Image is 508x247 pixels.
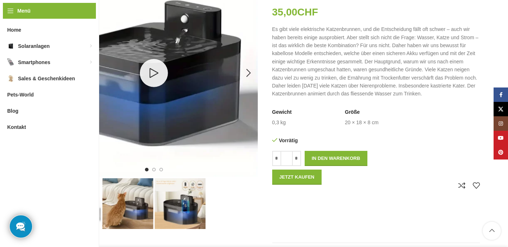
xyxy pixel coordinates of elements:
span: Blog [7,104,18,117]
td: 0,3 kg [272,119,286,126]
span: Größe [345,109,360,116]
button: Jetzt kaufen [272,170,322,185]
li: Go to slide 2 [152,168,156,171]
span: Pets-World [7,88,34,101]
a: X Social Link [494,102,508,116]
li: Go to slide 3 [159,168,163,171]
span: Smartphones [18,56,50,69]
img: Smartphones [7,59,14,66]
bdi: 35,00 [272,6,318,18]
button: In den Warenkorb [305,151,367,166]
td: 20 × 18 × 8 cm [345,119,379,126]
p: Vorrätig [272,137,372,144]
div: Next slide [240,64,258,82]
li: Go to slide 1 [145,168,149,171]
a: Pinterest Social Link [494,145,508,160]
span: CHF [297,6,318,18]
img: Solaranlagen [7,42,14,50]
span: Home [7,23,21,36]
span: Gewicht [272,109,292,116]
span: Solaranlagen [18,40,50,53]
span: Menü [17,7,31,15]
p: Es gibt viele elektrische Katzenbrunnen, und die Entscheidung fällt oft schwer – auch wir haben b... [272,25,480,98]
iframe: Sicherer Rahmen für schnelle Bezahlvorgänge [271,188,374,230]
input: Produktmenge [281,151,292,166]
img: Katzenbrunnen sensorgesteuert kabellos. – Bild 2 [102,178,153,229]
span: Sales & Geschenkideen [18,72,75,85]
a: YouTube Social Link [494,131,508,145]
img: Katzenbrunnen sensorgesteuert kabellos. – Bild 3 [155,178,206,229]
div: 3 / 3 [154,178,206,229]
a: Instagram Social Link [494,116,508,131]
img: Sales & Geschenkideen [7,75,14,82]
span: Kontakt [7,121,26,134]
a: Facebook Social Link [494,87,508,102]
div: 2 / 3 [102,178,154,229]
a: Scroll to top button [483,222,501,240]
table: Produktdetails [272,109,480,126]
